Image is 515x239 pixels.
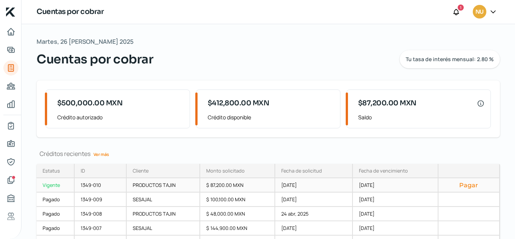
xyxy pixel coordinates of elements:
[3,118,18,133] a: Mi contrato
[37,6,104,17] h1: Cuentas por cobrar
[275,221,353,236] div: [DATE]
[3,136,18,151] a: Información general
[75,221,127,236] div: 1349-007
[75,207,127,221] div: 1349-008
[353,207,438,221] div: [DATE]
[37,221,75,236] a: Pagado
[43,167,60,174] div: Estatus
[75,178,127,193] div: 1349-010
[57,113,184,122] span: Crédito autorizado
[3,42,18,57] a: Adelantar facturas
[3,154,18,170] a: Representantes
[200,207,275,221] div: $ 48,000.00 MXN
[3,97,18,112] a: Mis finanzas
[206,167,245,174] div: Monto solicitado
[37,50,153,68] span: Cuentas por cobrar
[3,60,18,76] a: Tus créditos
[200,221,275,236] div: $ 144,900.00 MXN
[37,150,500,158] div: Créditos recientes
[127,193,200,207] div: SESAJAL
[127,207,200,221] div: PRODUCTOS TAJIN
[37,207,75,221] a: Pagado
[208,98,270,108] span: $412,800.00 MXN
[460,4,461,11] span: 1
[359,167,408,174] div: Fecha de vencimiento
[275,193,353,207] div: [DATE]
[90,148,112,160] a: Ver más
[281,167,322,174] div: Fecha de solicitud
[353,178,438,193] div: [DATE]
[200,193,275,207] div: $ 100,100.00 MXN
[353,221,438,236] div: [DATE]
[275,207,353,221] div: 24 abr, 2025
[3,79,18,94] a: Pago a proveedores
[358,98,417,108] span: $87,200.00 MXN
[353,193,438,207] div: [DATE]
[358,113,484,122] span: Saldo
[3,173,18,188] a: Documentos
[475,8,483,17] span: NU
[127,221,200,236] div: SESAJAL
[3,191,18,206] a: Buró de crédito
[3,209,18,224] a: Referencias
[208,113,334,122] span: Crédito disponible
[127,178,200,193] div: PRODUCTOS TAJIN
[75,193,127,207] div: 1349-009
[3,24,18,39] a: Inicio
[81,167,85,174] div: ID
[406,57,494,62] span: Tu tasa de interés mensual: 2.80 %
[275,178,353,193] div: [DATE]
[133,167,149,174] div: Cliente
[200,178,275,193] div: $ 87,200.00 MXN
[444,181,493,189] button: Pagar
[37,36,133,47] span: Martes, 26 [PERSON_NAME] 2025
[37,178,75,193] a: Vigente
[57,98,123,108] span: $500,000.00 MXN
[37,193,75,207] a: Pagado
